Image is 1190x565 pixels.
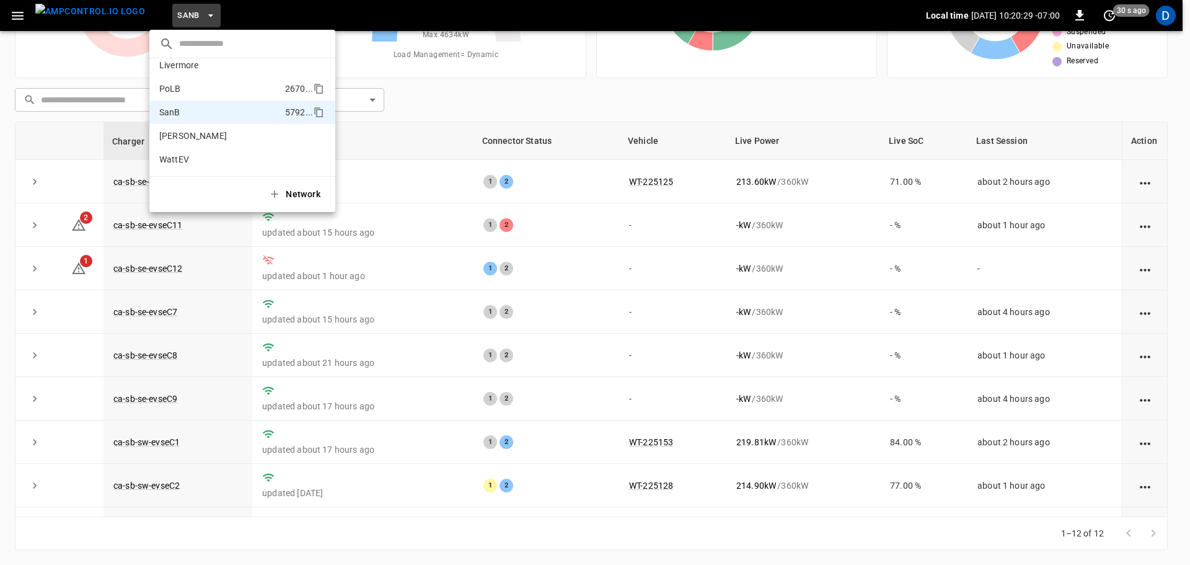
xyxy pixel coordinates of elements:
[159,153,280,166] p: WattEV
[312,105,326,120] div: copy
[159,59,282,71] p: Livermore
[159,82,280,95] p: PoLB
[312,81,326,96] div: copy
[159,106,280,118] p: SanB
[261,182,330,207] button: Network
[159,130,284,142] p: [PERSON_NAME]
